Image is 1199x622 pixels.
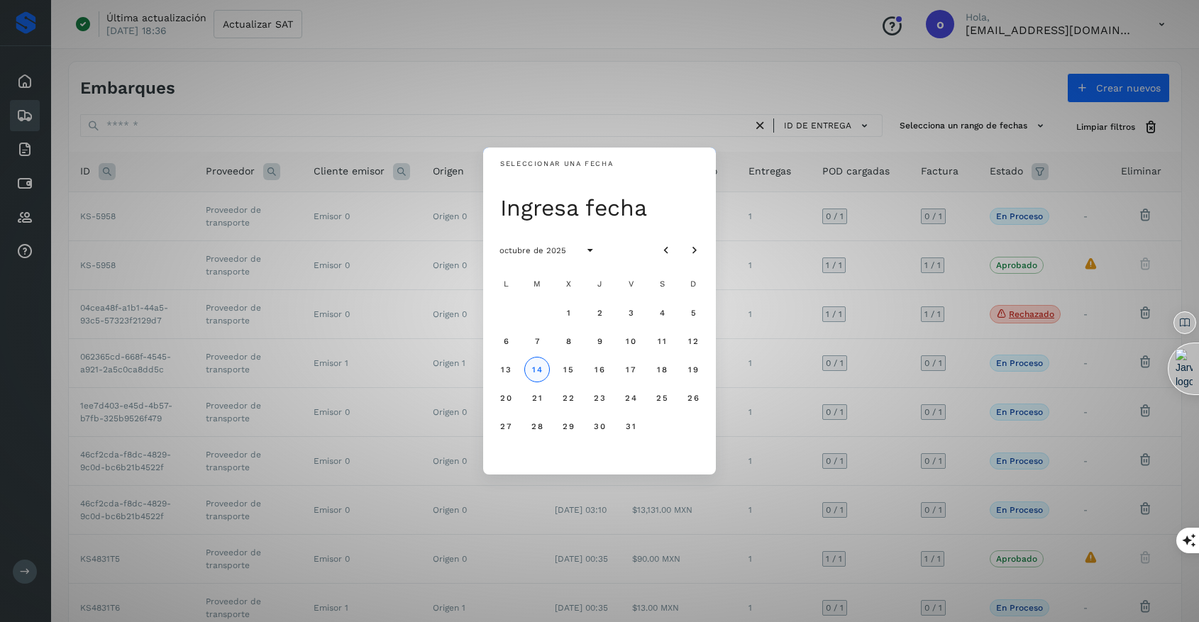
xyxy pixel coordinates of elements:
[649,385,675,411] button: sábado, 25 de octubre de 2025
[556,328,581,354] button: miércoles, 8 de octubre de 2025
[625,421,636,431] span: 31
[687,336,698,346] span: 12
[534,336,540,346] span: 7
[524,385,550,411] button: martes, 21 de octubre de 2025
[524,357,550,382] button: Hoy, martes, 14 de octubre de 2025
[587,300,612,326] button: jueves, 2 de octubre de 2025
[499,421,512,431] span: 27
[596,308,602,318] span: 2
[587,385,612,411] button: jueves, 23 de octubre de 2025
[690,308,696,318] span: 5
[682,238,707,263] button: Mes siguiente
[618,328,643,354] button: viernes, 10 de octubre de 2025
[587,413,612,439] button: jueves, 30 de octubre de 2025
[618,300,643,326] button: viernes, 3 de octubre de 2025
[618,357,643,382] button: viernes, 17 de octubre de 2025
[565,308,570,318] span: 1
[657,336,666,346] span: 11
[687,393,699,403] span: 26
[656,365,667,374] span: 18
[627,308,634,318] span: 3
[487,238,578,263] button: octubre de 2025
[618,385,643,411] button: viernes, 24 de octubre de 2025
[679,270,707,299] div: D
[556,385,581,411] button: miércoles, 22 de octubre de 2025
[500,159,613,170] div: Seleccionar una fecha
[593,421,605,431] span: 30
[658,308,665,318] span: 4
[625,365,636,374] span: 17
[625,336,636,346] span: 10
[524,328,550,354] button: martes, 7 de octubre de 2025
[593,393,605,403] span: 23
[587,328,612,354] button: jueves, 9 de octubre de 2025
[563,365,573,374] span: 15
[531,365,542,374] span: 14
[680,385,706,411] button: domingo, 26 de octubre de 2025
[680,300,706,326] button: domingo, 5 de octubre de 2025
[502,336,509,346] span: 6
[653,238,679,263] button: Mes anterior
[585,270,614,299] div: J
[649,300,675,326] button: sábado, 4 de octubre de 2025
[499,245,566,255] span: octubre de 2025
[594,365,604,374] span: 16
[618,413,643,439] button: viernes, 31 de octubre de 2025
[556,413,581,439] button: miércoles, 29 de octubre de 2025
[556,300,581,326] button: miércoles, 1 de octubre de 2025
[565,336,571,346] span: 8
[649,357,675,382] button: sábado, 18 de octubre de 2025
[500,194,707,222] div: Ingresa fecha
[493,413,519,439] button: lunes, 27 de octubre de 2025
[648,270,676,299] div: S
[523,270,551,299] div: M
[493,385,519,411] button: lunes, 20 de octubre de 2025
[554,270,582,299] div: X
[562,421,574,431] span: 29
[587,357,612,382] button: jueves, 16 de octubre de 2025
[624,393,636,403] span: 24
[656,393,668,403] span: 25
[687,365,698,374] span: 19
[578,238,603,263] button: Seleccionar año
[562,393,574,403] span: 22
[680,357,706,382] button: domingo, 19 de octubre de 2025
[680,328,706,354] button: domingo, 12 de octubre de 2025
[499,393,512,403] span: 20
[617,270,645,299] div: V
[596,336,602,346] span: 9
[531,393,542,403] span: 21
[493,328,519,354] button: lunes, 6 de octubre de 2025
[493,357,519,382] button: lunes, 13 de octubre de 2025
[556,357,581,382] button: miércoles, 15 de octubre de 2025
[531,421,543,431] span: 28
[500,365,511,374] span: 13
[649,328,675,354] button: sábado, 11 de octubre de 2025
[492,270,520,299] div: L
[524,413,550,439] button: martes, 28 de octubre de 2025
